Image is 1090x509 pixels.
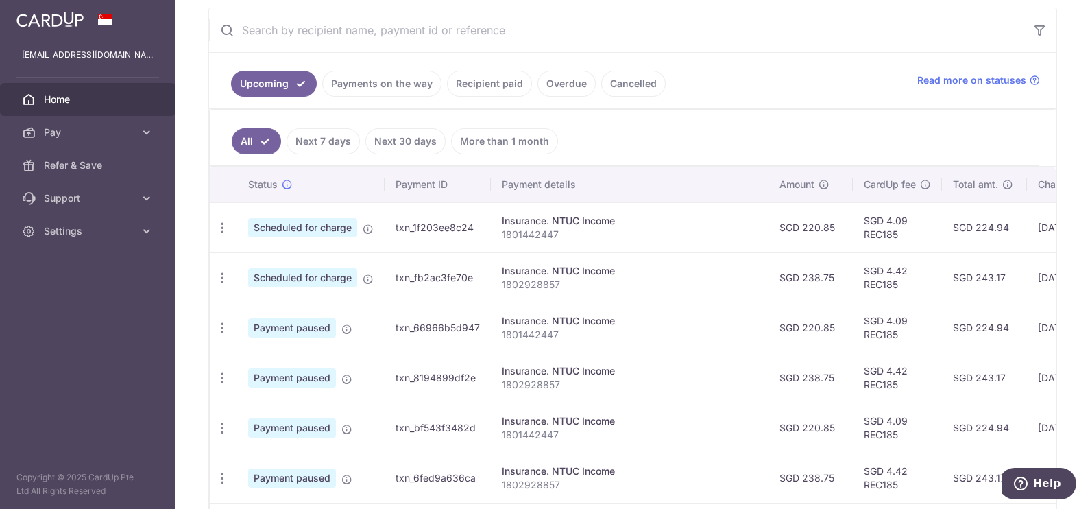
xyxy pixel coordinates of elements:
span: CardUp fee [864,178,916,191]
a: Next 7 days [287,128,360,154]
span: Status [248,178,278,191]
span: Payment paused [248,368,336,388]
span: Home [44,93,134,106]
td: SGD 238.75 [768,252,853,303]
td: txn_8194899df2e [385,353,491,403]
td: SGD 243.17 [942,353,1027,403]
td: SGD 4.42 REC185 [853,353,942,403]
a: Next 30 days [365,128,446,154]
div: Insurance. NTUC Income [502,264,758,278]
a: Cancelled [601,71,666,97]
td: txn_6fed9a636ca [385,453,491,503]
span: Payment paused [248,318,336,338]
td: txn_1f203ee8c24 [385,202,491,252]
td: SGD 4.42 REC185 [853,252,942,303]
span: Support [44,191,134,205]
td: txn_fb2ac3fe70e [385,252,491,303]
span: Read more on statuses [917,73,1026,87]
th: Payment details [491,167,768,202]
p: 1802928857 [502,378,758,392]
td: SGD 4.09 REC185 [853,403,942,453]
div: Insurance. NTUC Income [502,414,758,428]
td: SGD 243.17 [942,252,1027,303]
iframe: Opens a widget where you can find more information [1002,468,1076,502]
span: Pay [44,126,134,139]
th: Payment ID [385,167,491,202]
a: Payments on the way [322,71,441,97]
p: 1801442447 [502,428,758,442]
span: Scheduled for charge [248,268,357,287]
a: Read more on statuses [917,73,1040,87]
p: 1801442447 [502,228,758,241]
div: Insurance. NTUC Income [502,364,758,378]
span: Payment paused [248,418,336,438]
img: CardUp [16,11,84,27]
a: Upcoming [231,71,317,97]
a: Recipient paid [447,71,532,97]
span: Settings [44,224,134,238]
div: Insurance. NTUC Income [502,314,758,328]
span: Refer & Save [44,158,134,172]
td: SGD 224.94 [942,303,1027,353]
td: SGD 220.85 [768,202,853,252]
span: Payment paused [248,469,336,488]
td: txn_66966b5d947 [385,303,491,353]
td: SGD 243.17 [942,453,1027,503]
td: SGD 4.09 REC185 [853,202,942,252]
td: SGD 4.09 REC185 [853,303,942,353]
td: SGD 238.75 [768,453,853,503]
span: Total amt. [953,178,998,191]
td: SGD 220.85 [768,303,853,353]
p: 1802928857 [502,478,758,492]
p: 1801442447 [502,328,758,342]
td: SGD 224.94 [942,202,1027,252]
p: [EMAIL_ADDRESS][DOMAIN_NAME] [22,48,154,62]
input: Search by recipient name, payment id or reference [209,8,1024,52]
td: txn_bf543f3482d [385,403,491,453]
a: All [232,128,281,154]
p: 1802928857 [502,278,758,292]
span: Scheduled for charge [248,218,357,237]
td: SGD 224.94 [942,403,1027,453]
td: SGD 238.75 [768,353,853,403]
div: Insurance. NTUC Income [502,214,758,228]
td: SGD 4.42 REC185 [853,453,942,503]
td: SGD 220.85 [768,403,853,453]
span: Amount [779,178,814,191]
a: More than 1 month [451,128,558,154]
a: Overdue [537,71,596,97]
div: Insurance. NTUC Income [502,464,758,478]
